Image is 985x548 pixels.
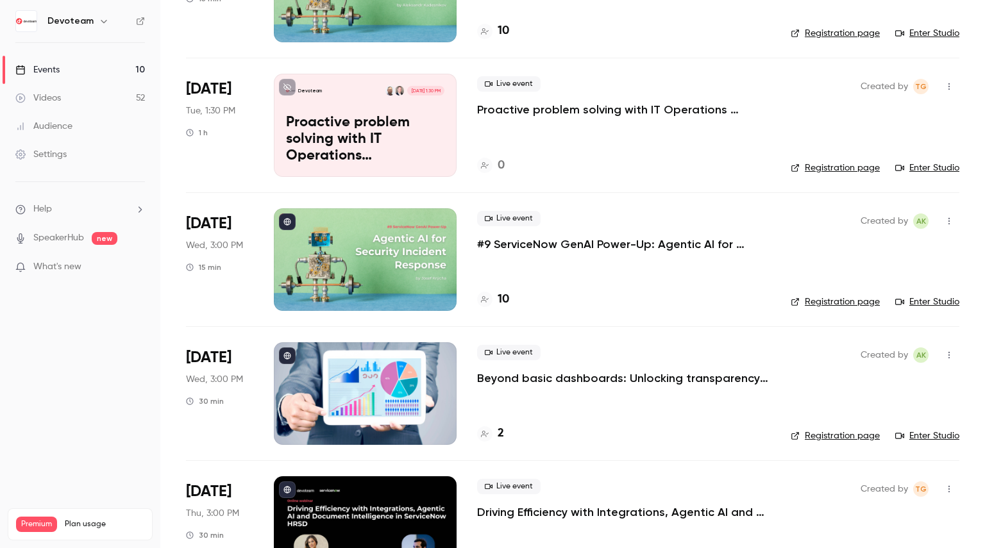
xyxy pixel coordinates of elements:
a: 2 [477,425,504,442]
span: Help [33,203,52,216]
p: Proactive problem solving with IT Operations Management [286,115,444,164]
span: [DATE] [186,347,232,368]
a: SpeakerHub [33,231,84,245]
span: Plan usage [65,519,144,529]
a: Proactive problem solving with IT Operations Management [477,102,770,117]
span: Created by [861,347,908,363]
a: Registration page [791,429,880,442]
div: Audience [15,120,72,133]
div: 1 h [186,128,208,138]
span: Live event [477,76,541,92]
div: Oct 14 Tue, 1:30 PM (Europe/Prague) [186,74,253,176]
a: Registration page [791,27,880,40]
a: Proactive problem solving with IT Operations ManagementDevoteamMilan KrčmářGrzegorz Wilk[DATE] 1:... [274,74,457,176]
span: Created by [861,213,908,229]
img: Devoteam [16,11,37,31]
span: What's new [33,260,81,274]
a: Enter Studio [895,27,959,40]
span: TG [915,79,927,94]
p: Devoteam [298,88,322,94]
a: Beyond basic dashboards: Unlocking transparency with ServiceNow data reporting [477,370,770,386]
a: Enter Studio [895,295,959,308]
span: Wed, 3:00 PM [186,239,243,252]
span: new [92,232,117,245]
div: Settings [15,148,67,161]
h4: 2 [498,425,504,442]
h4: 0 [498,157,505,174]
h6: Devoteam [47,15,94,28]
div: 15 min [186,262,221,272]
span: Tereza Gáliková [913,79,929,94]
div: Events [15,63,60,76]
span: [DATE] 1:30 PM [407,86,444,95]
div: Oct 29 Wed, 2:00 PM (Europe/Amsterdam) [186,208,253,311]
span: Adrianna Kielin [913,213,929,229]
div: Videos [15,92,61,104]
span: Created by [861,79,908,94]
span: Live event [477,479,541,494]
span: Premium [16,517,57,532]
a: 10 [477,291,509,308]
span: Created by [861,481,908,497]
span: Tue, 1:30 PM [186,104,235,117]
span: [DATE] [186,481,232,502]
span: Live event [477,211,541,226]
span: Adrianna Kielin [913,347,929,363]
span: [DATE] [186,213,232,234]
a: Driving Efficiency with Integrations, Agentic AI and Document Intelligence in ServiceNow HRSD [477,504,770,520]
span: Tereza Gáliková [913,481,929,497]
span: Live event [477,345,541,360]
a: Enter Studio [895,429,959,442]
span: Wed, 3:00 PM [186,373,243,386]
span: [DATE] [186,79,232,99]
a: Registration page [791,162,880,174]
div: Nov 5 Wed, 2:00 PM (Europe/Amsterdam) [186,342,253,445]
span: Thu, 3:00 PM [186,507,239,520]
span: AK [916,213,926,229]
h4: 10 [498,22,509,40]
a: #9 ServiceNow GenAI Power-Up: Agentic AI for Security Incident Response [477,237,770,252]
li: help-dropdown-opener [15,203,145,216]
img: Milan Krčmář [395,86,404,95]
a: Registration page [791,295,880,308]
div: 30 min [186,530,224,540]
a: Enter Studio [895,162,959,174]
iframe: Noticeable Trigger [130,262,145,273]
span: TG [915,481,927,497]
img: Grzegorz Wilk [385,86,394,95]
div: 30 min [186,396,224,406]
a: 10 [477,22,509,40]
span: AK [916,347,926,363]
a: 0 [477,157,505,174]
h4: 10 [498,291,509,308]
